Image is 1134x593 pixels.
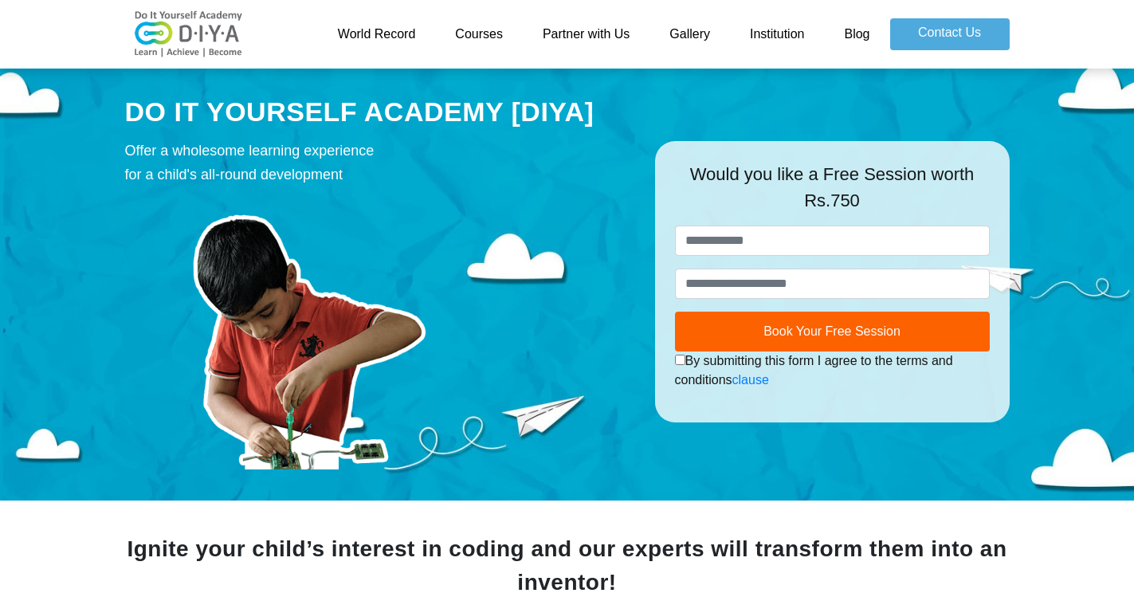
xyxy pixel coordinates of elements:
a: clause [732,373,769,387]
a: Gallery [649,18,730,50]
div: Would you like a Free Session worth Rs.750 [675,161,990,226]
a: Contact Us [890,18,1010,50]
a: World Record [318,18,436,50]
a: Institution [730,18,824,50]
div: DO IT YOURSELF ACADEMY [DIYA] [125,93,631,132]
img: logo-v2.png [125,10,253,58]
img: course-prod.png [125,194,492,469]
span: Book Your Free Session [763,324,901,338]
div: By submitting this form I agree to the terms and conditions [675,351,990,390]
a: Courses [435,18,523,50]
a: Blog [824,18,889,50]
button: Book Your Free Session [675,312,990,351]
a: Partner with Us [523,18,649,50]
div: Offer a wholesome learning experience for a child's all-round development [125,139,631,187]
